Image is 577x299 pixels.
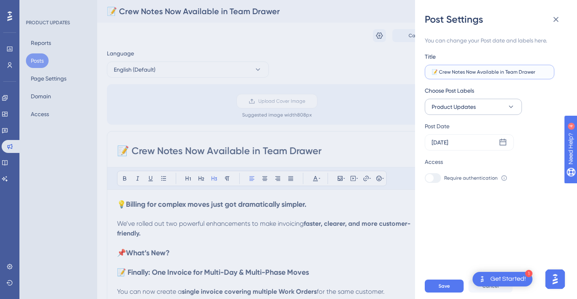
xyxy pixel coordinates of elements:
[444,175,498,181] span: Require authentication
[425,13,567,26] div: Post Settings
[477,274,487,284] img: launcher-image-alternative-text
[425,36,561,45] div: You can change your Post date and labels here.
[525,270,532,277] div: 1
[432,69,547,75] input: Type the value
[425,280,464,293] button: Save
[56,4,59,11] div: 4
[432,138,448,147] div: [DATE]
[425,157,443,167] div: Access
[473,272,532,286] div: Open Get Started! checklist, remaining modules: 1
[425,99,522,115] button: Product Updates
[425,52,436,61] div: Title
[439,283,450,289] span: Save
[425,86,474,95] span: Choose Post Labels
[425,121,557,131] div: Post Date
[19,2,51,12] span: Need Help?
[468,280,513,293] button: Cancel
[490,275,526,284] div: Get Started!
[432,102,476,112] span: Product Updates
[543,267,567,291] iframe: UserGuiding AI Assistant Launcher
